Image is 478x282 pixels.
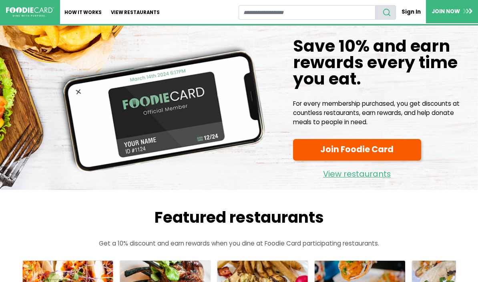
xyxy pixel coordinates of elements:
input: restaurant search [239,5,376,20]
img: FoodieCard; Eat, Drink, Save, Donate [6,7,54,17]
p: For every membership purchased, you get discounts at countless restaurants, earn rewards, and hel... [293,99,472,127]
a: Join Foodie Card [293,139,421,161]
h1: Save 10% and earn rewards every time you eat. [293,38,472,87]
a: Sign In [396,5,426,19]
h2: Featured restaurants [6,208,472,227]
a: View restaurants [293,163,421,181]
button: search [375,5,396,20]
p: Get a 10% discount and earn rewards when you dine at Foodie Card participating restaurants. [6,239,472,248]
